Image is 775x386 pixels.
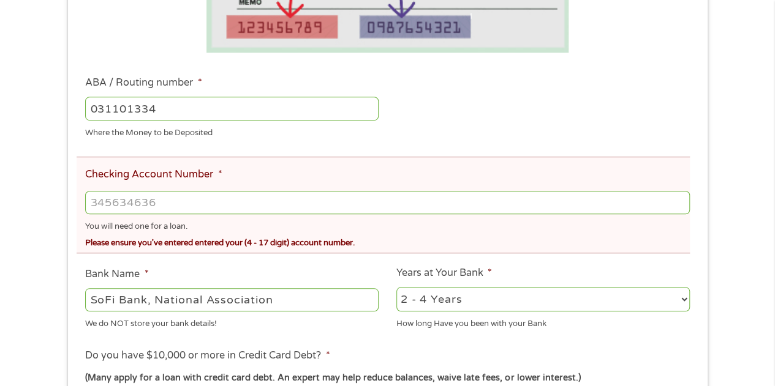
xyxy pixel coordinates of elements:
div: How long Have you been with your Bank [396,314,690,330]
label: ABA / Routing number [85,76,202,89]
label: Do you have $10,000 or more in Credit Card Debt? [85,349,330,362]
label: Years at Your Bank [396,267,492,280]
div: Where the Money to be Deposited [85,122,379,139]
input: 345634636 [85,191,689,214]
div: You will need one for a loan. [85,217,689,233]
label: Checking Account Number [85,168,222,181]
div: Please ensure you've entered entered your (4 - 17 digit) account number. [85,233,689,250]
div: (Many apply for a loan with credit card debt. An expert may help reduce balances, waive late fees... [85,371,689,385]
div: We do NOT store your bank details! [85,314,379,330]
label: Bank Name [85,268,148,281]
input: 263177916 [85,97,379,120]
